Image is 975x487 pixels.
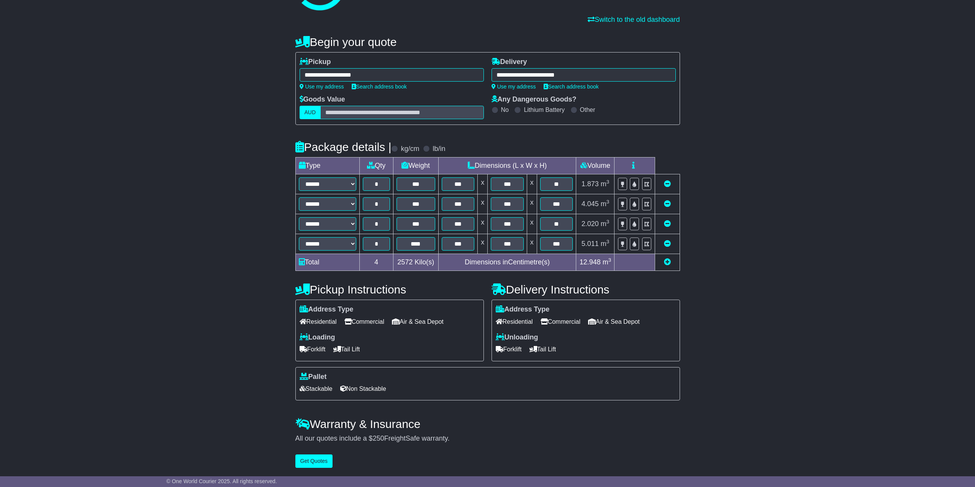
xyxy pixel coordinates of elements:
[588,316,640,328] span: Air & Sea Depot
[300,58,331,66] label: Pickup
[295,418,680,430] h4: Warranty & Insurance
[541,316,580,328] span: Commercial
[300,383,333,395] span: Stackable
[527,214,537,234] td: x
[392,316,444,328] span: Air & Sea Depot
[606,219,610,225] sup: 3
[393,254,438,271] td: Kilo(s)
[582,200,599,208] span: 4.045
[295,254,359,271] td: Total
[300,305,354,314] label: Address Type
[527,234,537,254] td: x
[664,240,671,248] a: Remove this item
[664,220,671,228] a: Remove this item
[664,180,671,188] a: Remove this item
[295,141,392,153] h4: Package details |
[529,343,556,355] span: Tail Lift
[496,333,538,342] label: Unloading
[295,283,484,296] h4: Pickup Instructions
[524,106,565,113] label: Lithium Battery
[478,214,488,234] td: x
[373,435,384,442] span: 250
[344,316,384,328] span: Commercial
[580,106,595,113] label: Other
[588,16,680,23] a: Switch to the old dashboard
[295,36,680,48] h4: Begin your quote
[478,194,488,214] td: x
[527,194,537,214] td: x
[601,240,610,248] span: m
[438,254,576,271] td: Dimensions in Centimetre(s)
[601,200,610,208] span: m
[496,305,550,314] label: Address Type
[606,239,610,244] sup: 3
[478,174,488,194] td: x
[492,58,527,66] label: Delivery
[601,220,610,228] span: m
[496,316,533,328] span: Residential
[352,84,407,90] a: Search address book
[359,254,393,271] td: 4
[300,373,327,381] label: Pallet
[501,106,509,113] label: No
[492,283,680,296] h4: Delivery Instructions
[300,106,321,119] label: AUD
[606,199,610,205] sup: 3
[608,257,611,263] sup: 3
[166,478,277,484] span: © One World Courier 2025. All rights reserved.
[300,316,337,328] span: Residential
[576,157,614,174] td: Volume
[340,383,386,395] span: Non Stackable
[582,180,599,188] span: 1.873
[582,220,599,228] span: 2.020
[295,157,359,174] td: Type
[359,157,393,174] td: Qty
[300,95,345,104] label: Goods Value
[544,84,599,90] a: Search address book
[606,179,610,185] sup: 3
[295,454,333,468] button: Get Quotes
[527,174,537,194] td: x
[300,333,335,342] label: Loading
[300,84,344,90] a: Use my address
[603,258,611,266] span: m
[397,258,413,266] span: 2572
[582,240,599,248] span: 5.011
[433,145,445,153] label: lb/in
[438,157,576,174] td: Dimensions (L x W x H)
[478,234,488,254] td: x
[492,84,536,90] a: Use my address
[393,157,438,174] td: Weight
[496,343,522,355] span: Forklift
[664,258,671,266] a: Add new item
[492,95,577,104] label: Any Dangerous Goods?
[295,435,680,443] div: All our quotes include a $ FreightSafe warranty.
[300,343,326,355] span: Forklift
[601,180,610,188] span: m
[664,200,671,208] a: Remove this item
[401,145,419,153] label: kg/cm
[580,258,601,266] span: 12.948
[333,343,360,355] span: Tail Lift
